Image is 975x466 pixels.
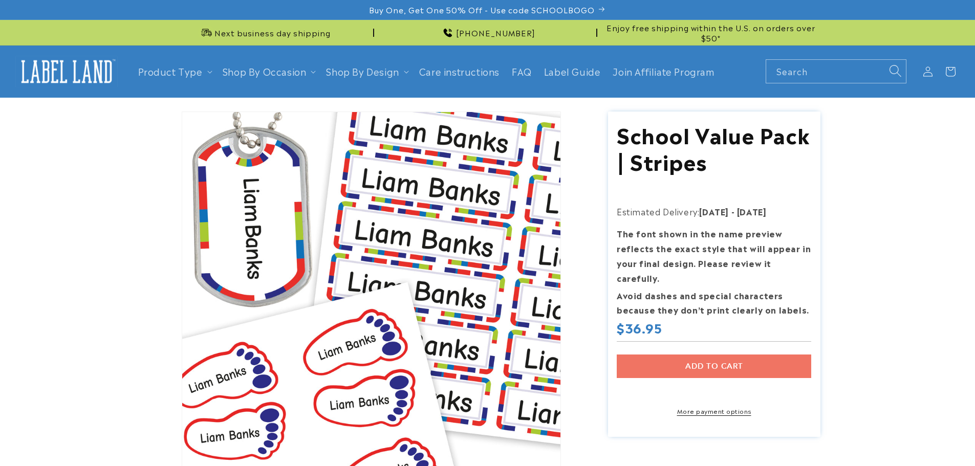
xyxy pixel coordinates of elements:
[138,64,203,78] a: Product Type
[617,204,811,219] p: Estimated Delivery:
[419,65,500,77] span: Care instructions
[132,59,216,83] summary: Product Type
[216,59,320,83] summary: Shop By Occasion
[617,320,662,336] span: $36.95
[326,64,399,78] a: Shop By Design
[12,52,122,91] a: Label Land
[617,121,811,174] h1: School Value Pack | Stripes
[223,65,307,77] span: Shop By Occasion
[760,418,965,456] iframe: Gorgias Floating Chat
[544,65,601,77] span: Label Guide
[617,289,809,316] strong: Avoid dashes and special characters because they don’t print clearly on labels.
[214,28,331,38] span: Next business day shipping
[369,5,595,15] span: Buy One, Get One 50% Off - Use code SCHOOLBOGO
[731,205,735,217] strong: -
[378,20,597,45] div: Announcement
[506,59,538,83] a: FAQ
[155,20,374,45] div: Announcement
[15,56,118,87] img: Label Land
[601,20,820,45] div: Announcement
[613,65,714,77] span: Join Affiliate Program
[884,59,906,82] button: Search
[699,205,729,217] strong: [DATE]
[538,59,607,83] a: Label Guide
[413,59,506,83] a: Care instructions
[456,28,535,38] span: [PHONE_NUMBER]
[606,59,721,83] a: Join Affiliate Program
[320,59,413,83] summary: Shop By Design
[617,406,811,415] a: More payment options
[601,23,820,42] span: Enjoy free shipping within the U.S. on orders over $50*
[512,65,532,77] span: FAQ
[617,227,811,283] strong: The font shown in the name preview reflects the exact style that will appear in your final design...
[737,205,767,217] strong: [DATE]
